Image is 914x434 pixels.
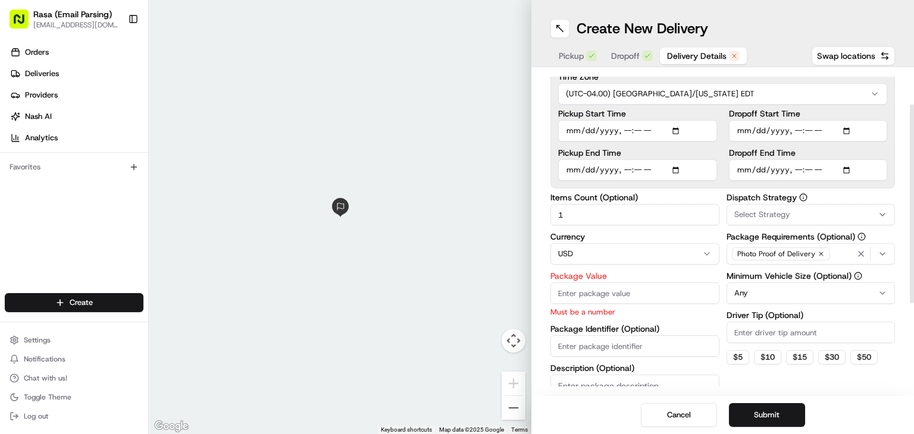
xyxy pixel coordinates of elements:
img: Joana Marie Avellanoza [12,205,31,224]
button: Minimum Vehicle Size (Optional) [854,272,862,280]
span: Pickup [559,50,584,62]
p: Must be a number [550,306,719,317]
button: $15 [786,350,813,364]
span: Photo Proof of Delivery [737,249,815,259]
label: Minimum Vehicle Size (Optional) [727,272,896,280]
img: 5e9a9d7314ff4150bce227a61376b483.jpg [25,113,46,134]
label: Time Zone [558,73,887,81]
span: [PERSON_NAME] [PERSON_NAME] [37,216,158,225]
span: Dropoff [611,50,640,62]
span: Knowledge Base [24,265,91,277]
div: We're available if you need us! [54,125,164,134]
span: • [99,184,103,193]
label: Package Value [550,272,719,280]
input: Clear [31,76,196,89]
button: Dispatch Strategy [799,193,807,202]
label: Items Count (Optional) [550,193,719,202]
button: Log out [5,408,143,424]
span: [PERSON_NAME] [37,184,96,193]
a: Analytics [5,128,148,147]
button: Select Strategy [727,204,896,225]
img: 1736555255976-a54dd68f-1ca7-489b-9aae-adbdc363a1c4 [24,184,33,194]
button: $50 [850,350,878,364]
button: Chat with us! [5,370,143,386]
span: API Documentation [112,265,191,277]
img: Google [152,419,191,434]
input: Enter package identifier [550,335,719,357]
a: Open this area in Google Maps (opens a new window) [152,419,191,434]
span: Log out [24,411,48,421]
p: Welcome 👋 [12,47,217,66]
button: $30 [818,350,846,364]
span: [DATE] [105,184,130,193]
button: Submit [729,403,805,427]
input: Enter driver tip amount [727,322,896,343]
label: Driver Tip (Optional) [727,311,896,319]
label: Package Identifier (Optional) [550,325,719,333]
span: Pylon [118,294,144,303]
span: Notifications [24,354,65,364]
span: Settings [24,335,51,345]
button: Notifications [5,351,143,367]
label: Pickup Start Time [558,109,717,118]
a: Terms (opens in new tab) [511,426,528,433]
a: 💻API Documentation [96,260,196,282]
span: Map data ©2025 Google [439,426,504,433]
button: Settings [5,332,143,348]
div: Start new chat [54,113,195,125]
span: Create [70,297,93,308]
span: [DATE] [167,216,191,225]
button: Cancel [641,403,717,427]
label: Dispatch Strategy [727,193,896,202]
label: Dropoff Start Time [729,109,888,118]
a: 📗Knowledge Base [7,260,96,282]
span: Orders [25,47,49,58]
img: 1736555255976-a54dd68f-1ca7-489b-9aae-adbdc363a1c4 [24,216,33,226]
button: Rasa (Email Parsing)[EMAIL_ADDRESS][DOMAIN_NAME] [5,5,123,33]
button: Map camera controls [502,329,525,353]
button: Package Requirements (Optional) [857,232,866,241]
img: Liam S. [12,172,31,191]
a: Providers [5,86,148,105]
button: Swap locations [812,46,895,65]
label: Currency [550,232,719,241]
button: Create [5,293,143,312]
button: See all [184,152,217,166]
a: Orders [5,43,148,62]
button: $5 [727,350,749,364]
a: Nash AI [5,107,148,126]
img: Nash [12,11,36,35]
button: Photo Proof of Delivery [727,243,896,265]
span: Select Strategy [734,209,790,220]
label: Package Requirements (Optional) [727,232,896,241]
button: Rasa (Email Parsing) [33,8,112,20]
label: Description (Optional) [550,364,719,372]
a: Powered byPylon [84,294,144,303]
div: Past conversations [12,154,80,163]
button: Start new chat [202,117,217,131]
span: Providers [25,90,58,100]
button: Toggle Theme [5,389,143,405]
span: Swap locations [817,50,875,62]
button: [EMAIL_ADDRESS][DOMAIN_NAME] [33,20,118,30]
button: Zoom out [502,396,525,420]
div: 💻 [101,266,110,276]
span: Delivery Details [667,50,727,62]
input: Enter package value [550,282,719,304]
label: Dropoff End Time [729,149,888,157]
button: Zoom in [502,372,525,395]
img: 1736555255976-a54dd68f-1ca7-489b-9aae-adbdc363a1c4 [12,113,33,134]
div: Favorites [5,158,143,177]
span: Analytics [25,133,58,143]
span: Nash AI [25,111,52,122]
input: Enter number of items [550,204,719,225]
label: Pickup End Time [558,149,717,157]
a: Deliveries [5,64,148,83]
span: Toggle Theme [24,392,71,402]
span: • [160,216,164,225]
span: Deliveries [25,68,59,79]
div: 📗 [12,266,21,276]
button: $10 [754,350,781,364]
